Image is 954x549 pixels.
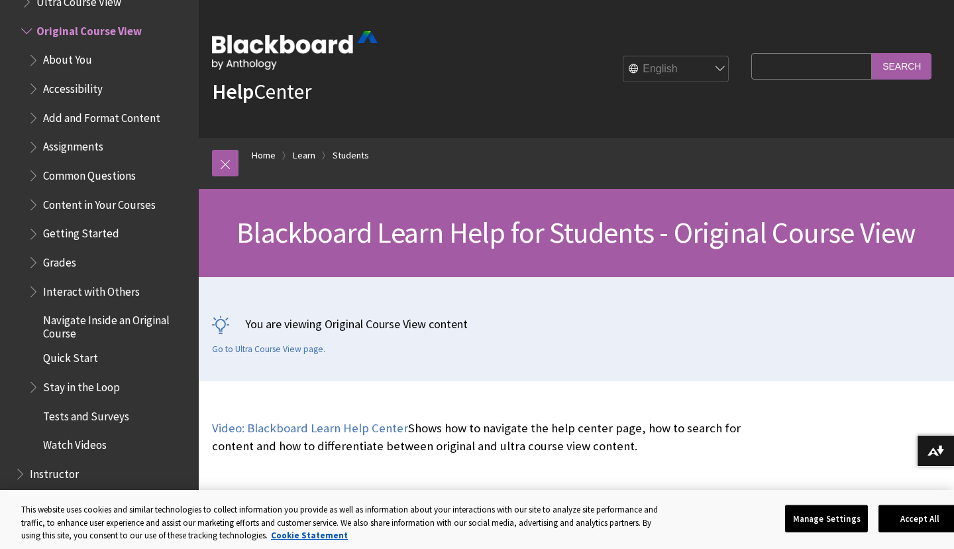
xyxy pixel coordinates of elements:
[43,434,107,452] span: Watch Videos
[212,78,254,105] strong: Help
[43,251,76,269] span: Grades
[43,49,92,67] span: About You
[212,78,311,105] a: HelpCenter
[623,56,729,82] select: Site Language Selector
[271,530,348,541] a: More information about your privacy, opens in a new tab
[293,147,315,164] a: Learn
[30,463,79,481] span: Instructor
[212,420,408,436] a: Video: Blackboard Learn Help Center
[212,316,941,332] p: You are viewing Original Course View content
[212,31,378,70] img: Blackboard by Anthology
[43,309,189,340] span: Navigate Inside an Original Course
[43,164,136,182] span: Common Questions
[872,53,931,79] input: Search
[43,376,120,394] span: Stay in the Loop
[333,147,369,164] a: Students
[237,214,916,251] span: Blackboard Learn Help for Students - Original Course View
[212,343,325,355] a: Go to Ultra Course View page.
[43,347,98,365] span: Quick Start
[212,420,745,454] p: Shows how to navigate the help center page, how to search for content and how to differentiate be...
[43,107,160,125] span: Add and Format Content
[43,405,129,423] span: Tests and Surveys
[43,136,103,154] span: Assignments
[785,505,868,532] button: Manage Settings
[43,78,103,95] span: Accessibility
[43,280,140,298] span: Interact with Others
[252,147,276,164] a: Home
[21,503,668,542] div: This website uses cookies and similar technologies to collect information you provide as well as ...
[43,223,119,241] span: Getting Started
[43,194,156,212] span: Content in Your Courses
[36,20,142,38] span: Original Course View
